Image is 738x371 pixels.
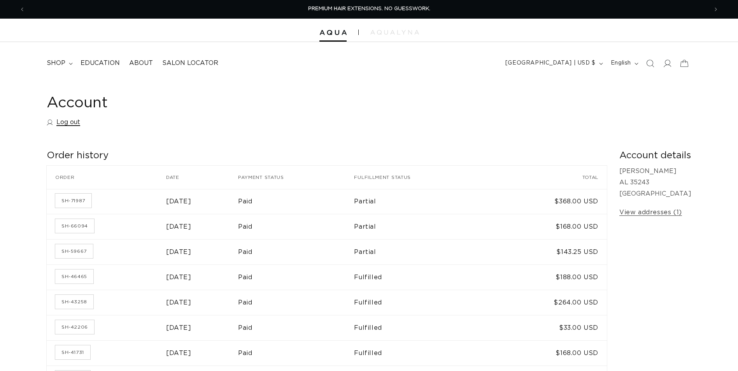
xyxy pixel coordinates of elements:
a: Order number SH-66094 [55,219,94,233]
a: Order number SH-46465 [55,269,93,283]
button: Previous announcement [14,2,31,17]
td: Paid [238,189,354,214]
td: Fulfilled [354,315,493,340]
a: Education [76,54,124,72]
td: Fulfilled [354,290,493,315]
span: PREMIUM HAIR EXTENSIONS. NO GUESSWORK. [308,6,430,11]
td: Partial [354,214,493,239]
a: Order number SH-59667 [55,244,93,258]
a: Order number SH-42206 [55,320,94,334]
summary: Search [642,55,659,72]
td: $168.00 USD [493,340,607,366]
a: Order number SH-41731 [55,345,90,359]
time: [DATE] [166,249,191,255]
td: Paid [238,290,354,315]
td: Paid [238,340,354,366]
p: [PERSON_NAME] AL 35243 [GEOGRAPHIC_DATA] [619,166,691,199]
a: Order number SH-71987 [55,194,91,208]
img: aqualyna.com [370,30,419,35]
span: About [129,59,153,67]
td: $264.00 USD [493,290,607,315]
td: $33.00 USD [493,315,607,340]
td: Paid [238,239,354,264]
img: Aqua Hair Extensions [319,30,347,35]
span: shop [47,59,65,67]
h2: Account details [619,150,691,162]
span: Salon Locator [162,59,218,67]
td: Fulfilled [354,340,493,366]
button: Next announcement [707,2,724,17]
time: [DATE] [166,198,191,205]
a: View addresses (1) [619,207,682,218]
th: Total [493,166,607,189]
span: English [611,59,631,67]
td: $368.00 USD [493,189,607,214]
time: [DATE] [166,325,191,331]
td: Fulfilled [354,264,493,290]
td: $143.25 USD [493,239,607,264]
td: Paid [238,264,354,290]
td: Partial [354,239,493,264]
td: Paid [238,214,354,239]
span: Education [81,59,120,67]
td: $168.00 USD [493,214,607,239]
time: [DATE] [166,224,191,230]
td: Partial [354,189,493,214]
th: Date [166,166,238,189]
th: Payment status [238,166,354,189]
time: [DATE] [166,350,191,356]
td: $188.00 USD [493,264,607,290]
a: Salon Locator [158,54,223,72]
time: [DATE] [166,274,191,280]
h1: Account [47,94,691,113]
summary: shop [42,54,76,72]
a: Order number SH-43258 [55,295,93,309]
a: About [124,54,158,72]
h2: Order history [47,150,607,162]
a: Log out [47,117,80,128]
td: Paid [238,315,354,340]
span: [GEOGRAPHIC_DATA] | USD $ [505,59,596,67]
time: [DATE] [166,299,191,306]
th: Order [47,166,166,189]
button: English [606,56,642,71]
button: [GEOGRAPHIC_DATA] | USD $ [501,56,606,71]
th: Fulfillment status [354,166,493,189]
